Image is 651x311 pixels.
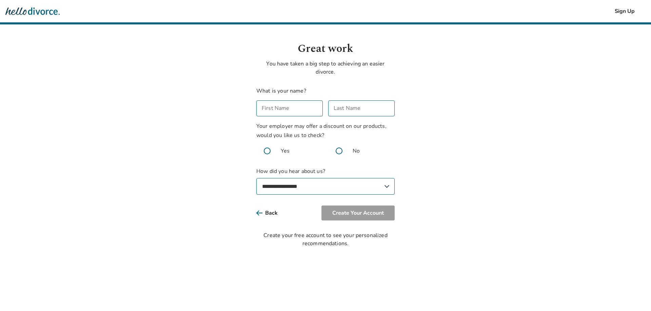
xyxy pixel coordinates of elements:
[281,147,290,155] span: Yes
[256,60,395,76] p: You have taken a big step to achieving an easier divorce.
[256,178,395,195] select: How did you hear about us?
[256,122,387,139] span: Your employer may offer a discount on our products, would you like us to check?
[321,206,395,220] button: Create Your Account
[5,4,60,18] img: Hello Divorce Logo
[617,278,651,311] iframe: Chat Widget
[256,231,395,248] div: Create your free account to see your personalized recommendations.
[353,147,360,155] span: No
[256,87,306,95] label: What is your name?
[256,41,395,57] h1: Great work
[604,4,646,19] button: Sign Up
[256,167,395,195] label: How did you hear about us?
[256,206,289,220] button: Back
